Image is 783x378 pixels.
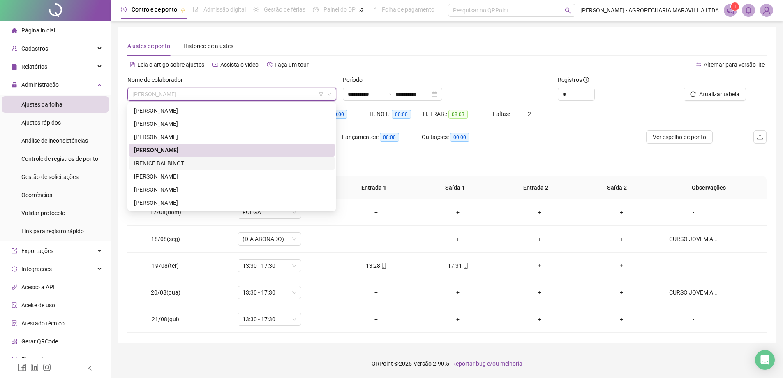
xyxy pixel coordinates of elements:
div: + [587,315,656,324]
span: clock-circle [121,7,127,12]
sup: 1 [731,2,739,11]
span: 13:30 - 17:30 [243,313,296,325]
img: 87767 [760,4,773,16]
span: down [327,92,332,97]
span: dollar [12,357,17,362]
span: 19/08(ter) [152,262,179,269]
div: + [342,234,411,243]
div: ROGERIO SCHUMANN [129,183,335,196]
span: Análise de inconsistências [21,137,88,144]
div: [PERSON_NAME] [134,185,330,194]
div: + [506,288,574,297]
span: Versão [413,360,432,367]
div: + [587,288,656,297]
span: Ocorrências [21,192,52,198]
span: Administração [21,81,59,88]
span: youtube [212,62,218,67]
span: solution [12,320,17,326]
span: [PERSON_NAME] - AGROPECUARIA MARAVILHA LTDA [580,6,719,15]
span: api [12,284,17,290]
div: ESTEFANI GOTARDO [129,130,335,144]
div: + [587,261,656,270]
span: Atualizar tabela [699,90,739,99]
span: Atestado técnico [21,320,65,327]
span: audit [12,302,17,308]
span: filter [319,92,323,97]
span: Aceite de uso [21,302,55,308]
span: sync [12,266,17,272]
span: Validar protocolo [21,210,65,216]
div: Open Intercom Messenger [755,350,775,370]
span: export [12,248,17,254]
div: AMANDA KRIESER [129,104,335,117]
span: sun [253,7,259,12]
span: 1 [734,4,737,9]
span: Observações [664,183,754,192]
span: mobile [380,263,387,269]
span: 2 [528,111,531,117]
span: Ver espelho de ponto [653,132,706,141]
div: Quitações: [422,132,501,142]
div: - [669,315,718,324]
span: 18/08(seg) [151,236,180,242]
span: book [371,7,377,12]
span: Gestão de férias [264,6,305,13]
div: + [342,288,411,297]
th: Observações [657,176,760,199]
div: + [424,208,492,217]
span: FOLGA [243,206,296,218]
div: [PERSON_NAME] [134,146,330,155]
span: 21/08(qui) [152,316,179,322]
span: 20/08(qua) [151,289,180,296]
span: mobile [462,263,469,269]
span: Financeiro [21,356,48,363]
span: Gestão de solicitações [21,174,79,180]
span: 00:00 [450,133,469,142]
span: file [12,64,17,70]
span: 08:03 [448,110,468,119]
div: - [669,261,718,270]
span: Painel do DP [323,6,356,13]
button: Ver espelho de ponto [646,130,713,144]
span: left [87,365,93,371]
span: Cadastros [21,45,48,52]
span: Exportações [21,248,53,254]
span: 00:00 [380,133,399,142]
div: + [424,234,492,243]
span: home [12,28,17,33]
span: 00:00 [328,110,347,119]
div: + [342,315,411,324]
span: qrcode [12,339,17,344]
span: file-done [193,7,199,12]
span: to [386,91,392,97]
div: + [587,208,656,217]
th: Entrada 2 [495,176,576,199]
span: 13:30 - 17:30 [243,286,296,299]
div: DJONATAN DE OLIVEIRA [129,117,335,130]
div: 17:31 [424,261,492,270]
th: Saída 1 [414,176,495,199]
span: Folha de pagamento [382,6,434,13]
span: instagram [43,363,51,371]
span: search [565,7,571,14]
span: user-add [12,46,17,51]
div: + [506,234,574,243]
div: [PERSON_NAME] [134,198,330,207]
span: Ajustes da folha [21,101,62,108]
label: Nome do colaborador [127,75,188,84]
span: Controle de ponto [132,6,177,13]
div: + [424,288,492,297]
div: + [424,315,492,324]
span: Faltas: [493,111,511,117]
div: H. TRAB.: [423,109,493,119]
span: (DIA ABONADO) [243,233,296,245]
span: upload [757,134,763,140]
span: Relatórios [21,63,47,70]
span: swap [696,62,702,67]
div: [PERSON_NAME] [134,132,330,141]
span: 00:00 [392,110,411,119]
label: Período [343,75,368,84]
div: + [506,208,574,217]
div: [PERSON_NAME] [134,119,330,128]
div: IRENICE BALBINOT [129,157,335,170]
